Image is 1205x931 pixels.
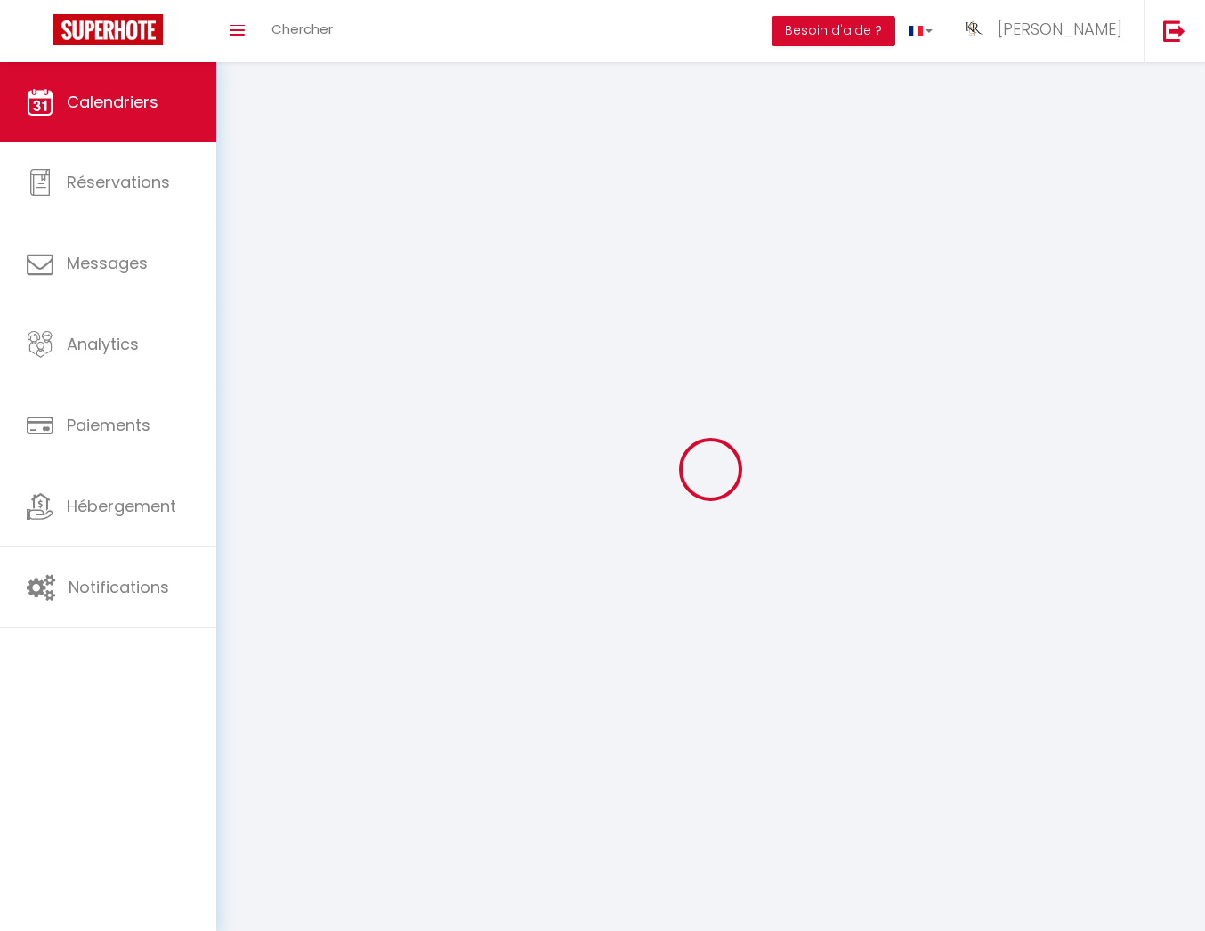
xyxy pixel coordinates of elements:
[67,414,150,436] span: Paiements
[67,171,170,193] span: Réservations
[271,20,333,38] span: Chercher
[67,333,139,355] span: Analytics
[998,18,1122,40] span: [PERSON_NAME]
[67,252,148,274] span: Messages
[959,16,986,43] img: ...
[53,14,163,45] img: Super Booking
[1163,20,1185,42] img: logout
[772,16,895,46] button: Besoin d'aide ?
[67,91,158,113] span: Calendriers
[69,576,169,598] span: Notifications
[67,495,176,517] span: Hébergement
